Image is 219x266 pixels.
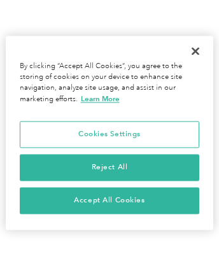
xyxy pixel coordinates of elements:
[181,37,209,65] button: Close
[20,122,200,148] button: Cookies Settings
[81,95,120,104] a: More information about your privacy, opens in a new tab
[20,155,200,181] button: Reject All
[20,61,200,105] div: By clicking “Accept All Cookies”, you agree to the storing of cookies on your device to enhance s...
[6,36,214,230] div: Cookie banner
[6,36,214,230] div: Privacy
[20,188,200,214] button: Accept All Cookies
